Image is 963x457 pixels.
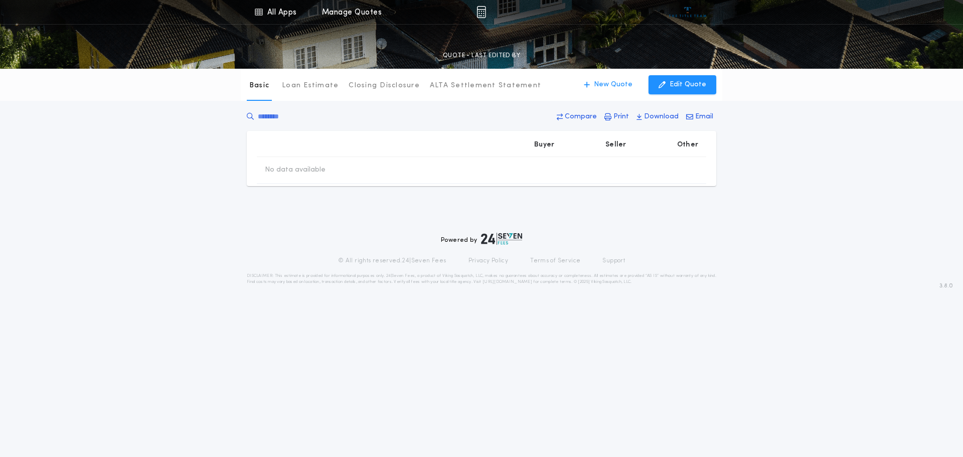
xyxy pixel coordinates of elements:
[282,81,339,91] p: Loan Estimate
[476,6,486,18] img: img
[483,280,532,284] a: [URL][DOMAIN_NAME]
[338,257,446,265] p: © All rights reserved. 24|Seven Fees
[601,108,632,126] button: Print
[481,233,522,245] img: logo
[565,112,597,122] p: Compare
[644,112,679,122] p: Download
[695,112,713,122] p: Email
[249,81,269,91] p: Basic
[468,257,509,265] a: Privacy Policy
[430,81,541,91] p: ALTA Settlement Statement
[257,157,334,183] td: No data available
[670,80,706,90] p: Edit Quote
[534,140,554,150] p: Buyer
[633,108,682,126] button: Download
[602,257,625,265] a: Support
[605,140,626,150] p: Seller
[594,80,632,90] p: New Quote
[443,51,520,61] p: QUOTE - LAST EDITED BY
[441,233,522,245] div: Powered by
[649,75,716,94] button: Edit Quote
[247,273,716,285] p: DISCLAIMER: This estimate is provided for informational purposes only. 24|Seven Fees, a product o...
[613,112,629,122] p: Print
[349,81,420,91] p: Closing Disclosure
[683,108,716,126] button: Email
[554,108,600,126] button: Compare
[939,281,953,290] span: 3.8.0
[530,257,580,265] a: Terms of Service
[669,7,707,17] img: vs-icon
[677,140,698,150] p: Other
[574,75,643,94] button: New Quote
